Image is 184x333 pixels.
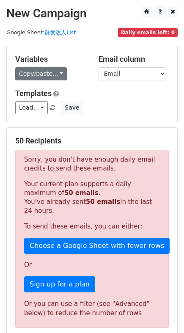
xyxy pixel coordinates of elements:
h5: Email column [99,55,169,64]
a: Copy/paste... [15,67,67,80]
h2: New Campaign [6,6,178,21]
p: Sorry, you don't have enough daily email credits to send these emails. [24,155,160,173]
p: To send these emails, you can either: [24,222,160,231]
a: Choose a Google Sheet with fewer rows [24,238,170,254]
p: Or [24,261,160,270]
a: Templates [15,89,52,98]
div: Or you can use a filter (see "Advanced" below) to reduce the number of rows [24,299,160,318]
p: Your current plan supports a daily maximum of . You've already sent in the last 24 hours. [24,180,160,215]
h5: Variables [15,55,86,64]
small: Google Sheet: [6,29,76,36]
a: Sign up for a plan [24,276,95,292]
a: Load... [15,101,48,114]
strong: 50 emails [86,198,120,206]
button: Save [61,101,83,114]
a: 群发达人List [44,29,76,36]
a: Daily emails left: 0 [118,29,178,36]
strong: 50 emails [64,189,99,197]
span: Daily emails left: 0 [118,28,178,37]
h5: 50 Recipients [15,136,169,146]
iframe: Chat Widget [142,292,184,333]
